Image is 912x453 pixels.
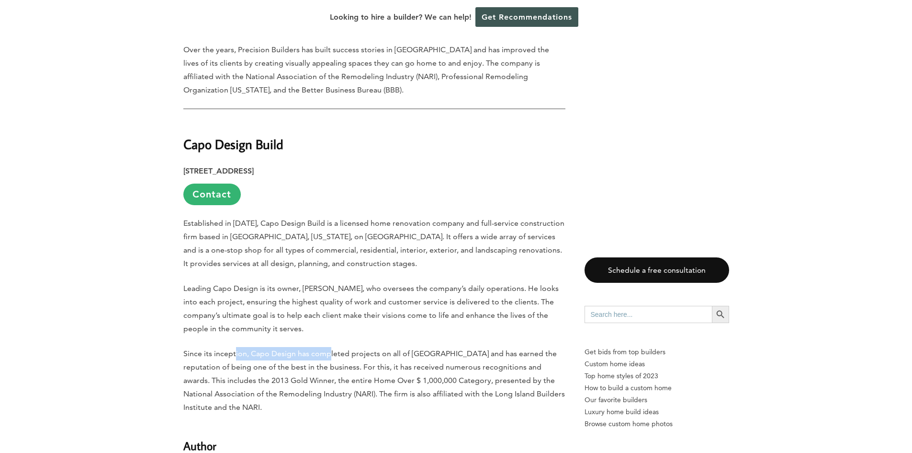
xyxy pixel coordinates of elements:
iframe: Drift Widget Chat Controller [864,405,901,441]
strong: Capo Design Build [183,136,283,152]
p: Established in [DATE], Capo Design Build is a licensed home renovation company and full-service c... [183,217,565,270]
p: Get bids from top builders [585,346,729,358]
p: Since its inception, Capo Design has completed projects on all of [GEOGRAPHIC_DATA] and has earne... [183,347,565,414]
a: Luxury home build ideas [585,406,729,418]
a: Top home styles of 2023 [585,370,729,382]
a: How to build a custom home [585,382,729,394]
a: Get Recommendations [475,7,578,27]
svg: Search [715,309,726,320]
a: Our favorite builders [585,394,729,406]
p: Leading Capo Design is its owner, [PERSON_NAME], who oversees the company’s daily operations. He ... [183,282,565,336]
a: Custom home ideas [585,358,729,370]
a: Contact [183,184,241,205]
a: Browse custom home photos [585,418,729,430]
input: Search here... [585,306,712,323]
p: Over the years, Precision Builders has built success stories in [GEOGRAPHIC_DATA] and has improve... [183,43,565,97]
strong: [STREET_ADDRESS] [183,166,254,175]
a: Schedule a free consultation [585,257,729,283]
